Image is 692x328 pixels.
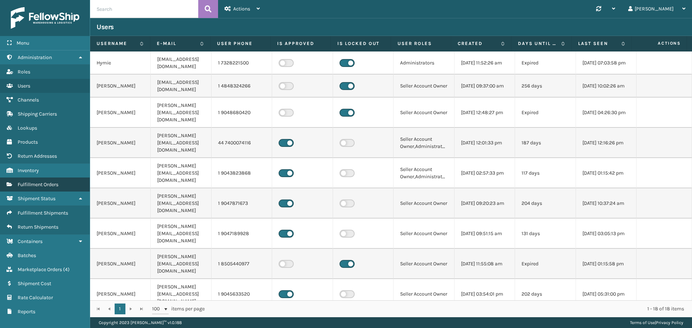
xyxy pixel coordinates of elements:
[515,279,576,309] td: 202 days
[454,128,515,158] td: [DATE] 12:01:33 pm
[337,40,384,47] label: Is Locked Out
[578,40,618,47] label: Last Seen
[90,249,151,279] td: [PERSON_NAME]
[277,40,324,47] label: Is Approved
[152,305,163,313] span: 100
[18,83,30,89] span: Users
[394,98,454,128] td: Seller Account Owner
[18,97,39,103] span: Channels
[394,158,454,188] td: Seller Account Owner,Administrators
[398,40,444,47] label: User Roles
[18,309,35,315] span: Reports
[18,266,62,273] span: Marketplace Orders
[454,158,515,188] td: [DATE] 02:57:33 pm
[63,266,70,273] span: ( 4 )
[212,98,272,128] td: 1 9048680420
[11,7,79,29] img: logo
[515,128,576,158] td: 187 days
[394,128,454,158] td: Seller Account Owner,Administrators
[515,75,576,98] td: 256 days
[518,40,558,47] label: Days until password expires
[212,279,272,309] td: 1 9045633520
[152,304,205,314] span: items per page
[576,219,636,249] td: [DATE] 03:05:13 pm
[454,279,515,309] td: [DATE] 03:54:01 pm
[18,69,30,75] span: Roles
[97,40,136,47] label: Username
[90,158,151,188] td: [PERSON_NAME]
[576,158,636,188] td: [DATE] 01:15:42 pm
[458,40,497,47] label: Created
[394,188,454,219] td: Seller Account Owner
[454,188,515,219] td: [DATE] 09:20:23 am
[576,128,636,158] td: [DATE] 12:16:26 pm
[576,51,636,75] td: [DATE] 07:03:58 pm
[576,249,636,279] td: [DATE] 01:15:58 pm
[515,219,576,249] td: 131 days
[18,181,58,188] span: Fulfillment Orders
[212,128,272,158] td: 44 7400074116
[656,320,683,325] a: Privacy Policy
[515,188,576,219] td: 204 days
[454,219,515,249] td: [DATE] 09:51:15 am
[233,6,250,12] span: Actions
[576,188,636,219] td: [DATE] 10:37:24 am
[90,219,151,249] td: [PERSON_NAME]
[151,158,211,188] td: [PERSON_NAME][EMAIL_ADDRESS][DOMAIN_NAME]
[151,188,211,219] td: [PERSON_NAME][EMAIL_ADDRESS][DOMAIN_NAME]
[151,75,211,98] td: [EMAIL_ADDRESS][DOMAIN_NAME]
[151,219,211,249] td: [PERSON_NAME][EMAIL_ADDRESS][DOMAIN_NAME]
[18,125,37,131] span: Lookups
[576,75,636,98] td: [DATE] 10:02:26 am
[18,139,38,145] span: Products
[151,249,211,279] td: [PERSON_NAME][EMAIL_ADDRESS][DOMAIN_NAME]
[515,51,576,75] td: Expired
[454,75,515,98] td: [DATE] 09:37:00 am
[90,98,151,128] td: [PERSON_NAME]
[18,252,36,259] span: Batches
[97,23,114,31] h3: Users
[634,37,685,49] span: Actions
[515,158,576,188] td: 117 days
[454,98,515,128] td: [DATE] 12:48:27 pm
[576,98,636,128] td: [DATE] 04:26:30 pm
[151,51,211,75] td: [EMAIL_ADDRESS][DOMAIN_NAME]
[212,158,272,188] td: 1 9043823868
[394,51,454,75] td: Administrators
[157,40,196,47] label: E-mail
[515,249,576,279] td: Expired
[151,279,211,309] td: [PERSON_NAME][EMAIL_ADDRESS][DOMAIN_NAME]
[18,295,53,301] span: Rate Calculator
[212,219,272,249] td: 1 9047189928
[90,279,151,309] td: [PERSON_NAME]
[212,51,272,75] td: 1 7328221500
[99,317,182,328] p: Copyright 2023 [PERSON_NAME]™ v 1.0.188
[212,249,272,279] td: 1 8505440977
[630,317,683,328] div: |
[18,210,68,216] span: Fulfillment Shipments
[90,75,151,98] td: [PERSON_NAME]
[394,249,454,279] td: Seller Account Owner
[576,279,636,309] td: [DATE] 05:31:00 pm
[394,279,454,309] td: Seller Account Owner
[90,188,151,219] td: [PERSON_NAME]
[151,98,211,128] td: [PERSON_NAME][EMAIL_ADDRESS][DOMAIN_NAME]
[151,128,211,158] td: [PERSON_NAME][EMAIL_ADDRESS][DOMAIN_NAME]
[18,167,39,174] span: Inventory
[394,219,454,249] td: Seller Account Owner
[454,249,515,279] td: [DATE] 11:55:08 am
[18,238,43,244] span: Containers
[18,196,56,202] span: Shipment Status
[90,51,151,75] td: Hymie
[18,111,57,117] span: Shipping Carriers
[18,224,58,230] span: Return Shipments
[394,75,454,98] td: Seller Account Owner
[212,188,272,219] td: 1 9047871673
[115,304,125,314] a: 1
[17,40,29,46] span: Menu
[217,40,264,47] label: User phone
[454,51,515,75] td: [DATE] 11:52:26 am
[515,98,576,128] td: Expired
[90,128,151,158] td: [PERSON_NAME]
[212,75,272,98] td: 1 4848324266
